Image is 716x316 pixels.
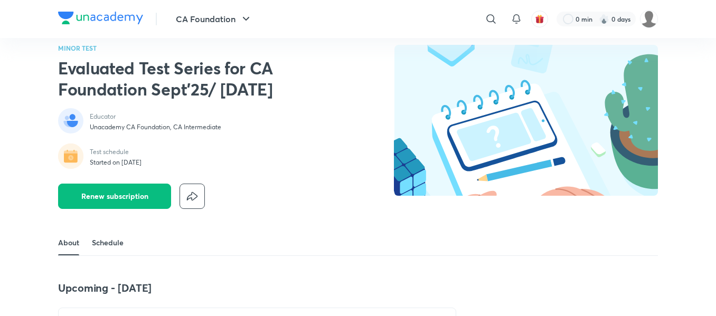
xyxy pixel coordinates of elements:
[640,10,658,28] img: Syeda Nayareen
[90,123,221,131] p: Unacademy CA Foundation, CA Intermediate
[599,14,609,24] img: streak
[58,45,328,51] p: MINOR TEST
[92,230,124,255] a: Schedule
[81,191,148,202] span: Renew subscription
[58,230,79,255] a: About
[90,112,221,121] p: Educator
[169,8,259,30] button: CA Foundation
[58,12,143,27] a: Company Logo
[58,58,328,100] h2: Evaluated Test Series for CA Foundation Sept'25/ [DATE]
[90,148,142,156] p: Test schedule
[535,14,544,24] img: avatar
[58,281,456,295] h4: Upcoming - [DATE]
[58,184,171,209] button: Renew subscription
[531,11,548,27] button: avatar
[58,12,143,24] img: Company Logo
[90,158,142,167] p: Started on [DATE]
